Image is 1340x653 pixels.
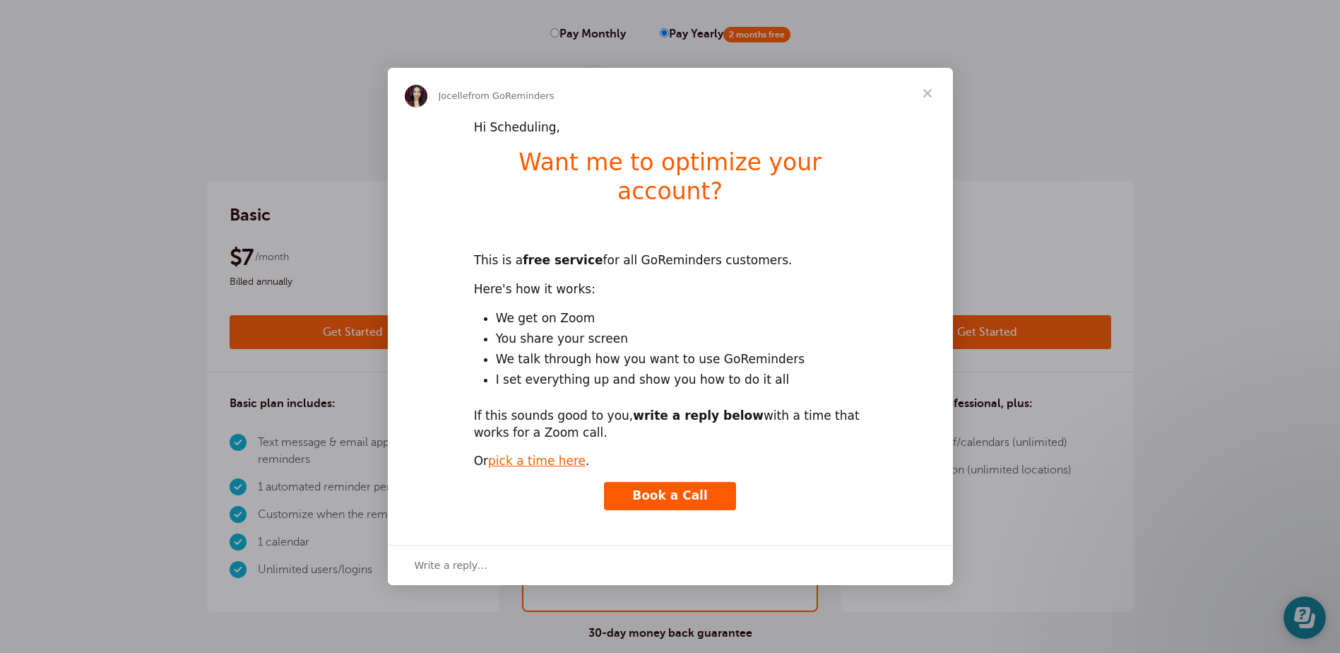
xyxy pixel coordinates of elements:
div: Or . [474,453,867,470]
b: free service [523,253,603,267]
img: Profile image for Jocelle [405,85,427,107]
span: Jocelle [439,90,468,101]
li: I set everything up and show you how to do it all [496,372,867,389]
span: Book a Call [632,488,708,502]
li: We talk through how you want to use GoReminders [496,351,867,368]
div: Open conversation and reply [388,545,953,585]
div: This is a for all GoReminders customers. [474,236,867,270]
div: If this sounds good to you, with a time that works for a Zoom call. [474,408,867,442]
b: write a reply below [633,408,764,423]
a: Book a Call [604,482,736,510]
h1: Want me to optimize your account? [474,148,867,215]
li: We get on Zoom [496,310,867,327]
a: pick a time here [488,454,586,468]
div: Hi Scheduling, [474,119,867,136]
span: Close [902,68,953,119]
span: from GoReminders [468,90,555,101]
div: Here's how it works: [474,281,867,298]
li: You share your screen [496,331,867,348]
span: Write a reply… [415,556,488,575]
